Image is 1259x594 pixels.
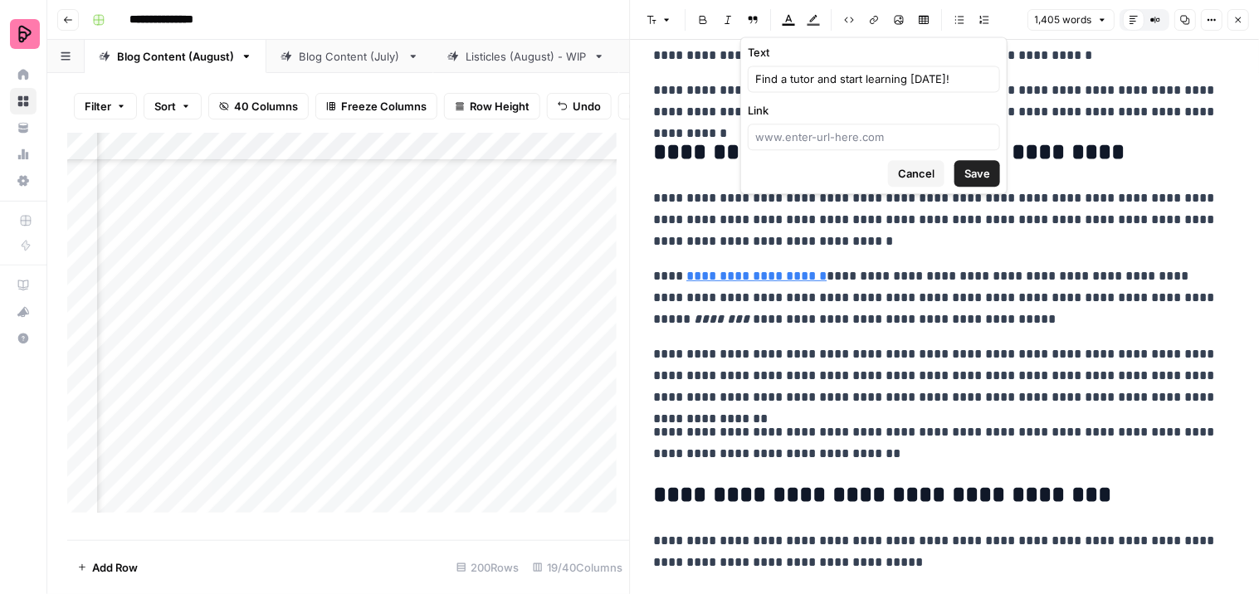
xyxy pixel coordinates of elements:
[10,299,37,325] button: What's new?
[444,93,540,119] button: Row Height
[964,165,990,182] span: Save
[85,40,266,73] a: Blog Content (August)
[748,44,1000,61] label: Text
[888,160,944,187] button: Cancel
[10,13,37,55] button: Workspace: Preply
[92,559,138,576] span: Add Row
[67,554,148,581] button: Add Row
[619,40,786,73] a: Blog Content (May)
[144,93,202,119] button: Sort
[10,19,40,49] img: Preply Logo
[74,93,137,119] button: Filter
[117,48,234,65] div: Blog Content (August)
[433,40,619,73] a: Listicles (August) - WIP
[154,98,176,114] span: Sort
[755,129,993,145] input: www.enter-url-here.com
[748,102,1000,119] label: Link
[315,93,437,119] button: Freeze Columns
[755,71,993,87] input: Type placeholder
[1027,9,1115,31] button: 1,405 words
[10,61,37,88] a: Home
[341,98,427,114] span: Freeze Columns
[954,160,1000,187] button: Save
[10,88,37,114] a: Browse
[547,93,612,119] button: Undo
[573,98,601,114] span: Undo
[11,299,36,324] div: What's new?
[10,114,37,141] a: Your Data
[466,48,587,65] div: Listicles (August) - WIP
[299,48,401,65] div: Blog Content (July)
[450,554,526,581] div: 200 Rows
[898,165,934,182] span: Cancel
[10,168,37,194] a: Settings
[10,272,37,299] a: AirOps Academy
[266,40,433,73] a: Blog Content (July)
[526,554,630,581] div: 19/40 Columns
[10,141,37,168] a: Usage
[470,98,529,114] span: Row Height
[234,98,298,114] span: 40 Columns
[10,325,37,352] button: Help + Support
[1035,12,1092,27] span: 1,405 words
[208,93,309,119] button: 40 Columns
[85,98,111,114] span: Filter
